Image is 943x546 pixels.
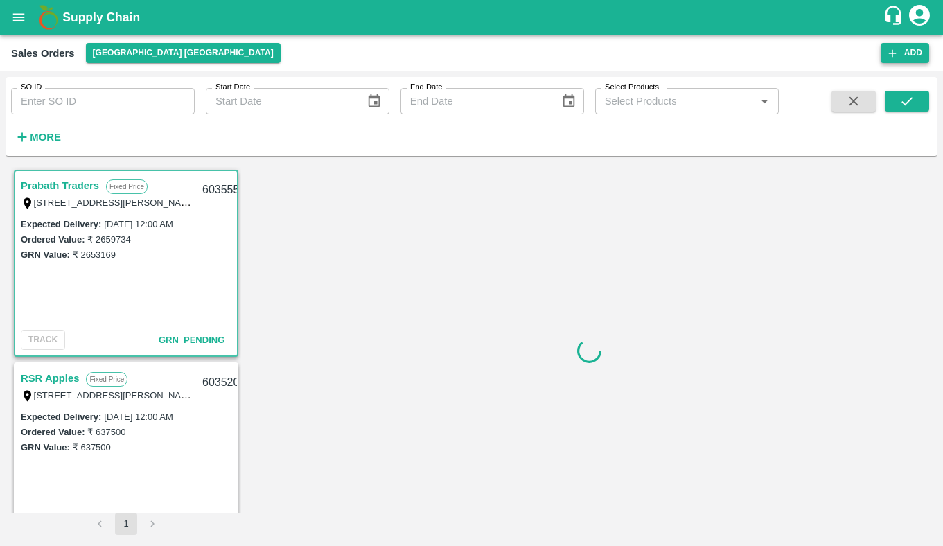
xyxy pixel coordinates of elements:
input: Select Products [599,92,752,110]
label: ₹ 2659734 [87,234,130,245]
button: Choose date [556,88,582,114]
p: Fixed Price [106,179,148,194]
b: Supply Chain [62,10,140,24]
label: [STREET_ADDRESS][PERSON_NAME] [34,197,197,208]
div: 603520 [194,367,247,399]
label: Start Date [215,82,250,93]
p: Fixed Price [86,372,127,387]
input: Start Date [206,88,356,114]
a: Prabath Traders [21,177,99,195]
label: SO ID [21,82,42,93]
label: [DATE] 12:00 AM [104,412,173,422]
button: page 1 [115,513,137,535]
label: GRN Value: [21,442,70,452]
label: ₹ 637500 [73,442,111,452]
button: Select DC [86,43,281,63]
label: Expected Delivery : [21,412,101,422]
label: ₹ 637500 [87,427,125,437]
label: ₹ 2653169 [73,249,116,260]
span: GRN_Pending [159,335,224,345]
input: End Date [400,88,551,114]
label: Ordered Value: [21,427,85,437]
label: Expected Delivery : [21,219,101,229]
img: logo [35,3,62,31]
nav: pagination navigation [87,513,166,535]
input: Enter SO ID [11,88,195,114]
div: customer-support [883,5,907,30]
a: RSR Apples [21,369,79,387]
button: More [11,125,64,149]
label: Ordered Value: [21,234,85,245]
button: open drawer [3,1,35,33]
div: 603555 [194,174,247,206]
label: [STREET_ADDRESS][PERSON_NAME] [34,389,197,400]
label: [DATE] 12:00 AM [104,219,173,229]
div: account of current user [907,3,932,32]
button: Choose date [361,88,387,114]
button: Add [881,43,929,63]
a: Supply Chain [62,8,883,27]
label: GRN Value: [21,249,70,260]
button: Open [755,92,773,110]
strong: More [30,132,61,143]
label: Select Products [605,82,659,93]
label: End Date [410,82,442,93]
div: Sales Orders [11,44,75,62]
